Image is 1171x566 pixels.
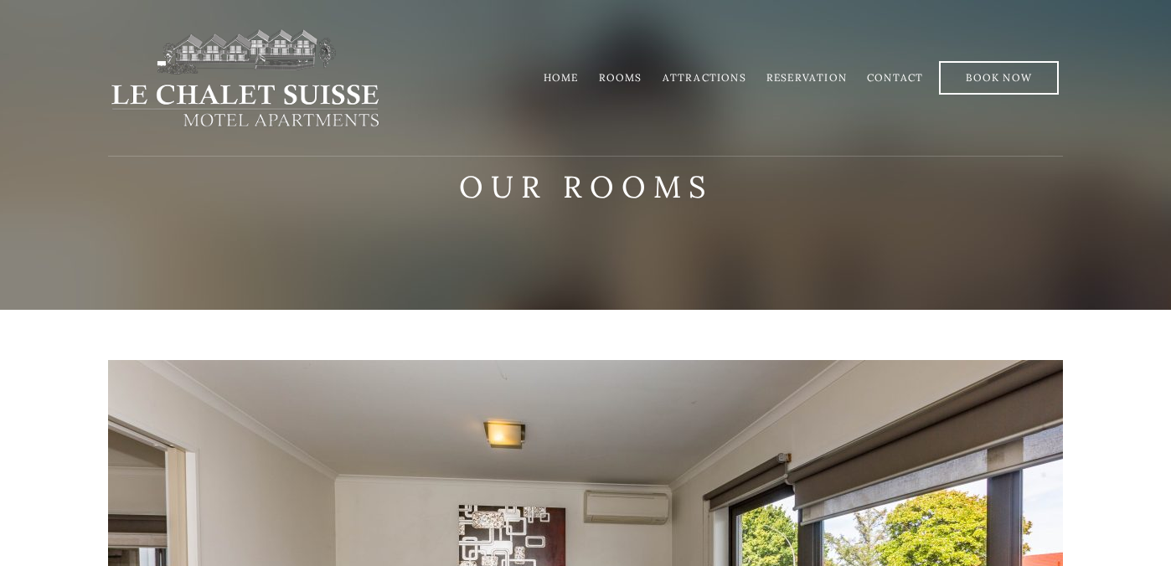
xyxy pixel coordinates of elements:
[766,71,847,84] a: Reservation
[663,71,746,84] a: Attractions
[867,71,923,84] a: Contact
[544,71,579,84] a: Home
[939,61,1059,95] a: Book Now
[108,28,382,128] img: lechaletsuisse
[599,71,642,84] a: Rooms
